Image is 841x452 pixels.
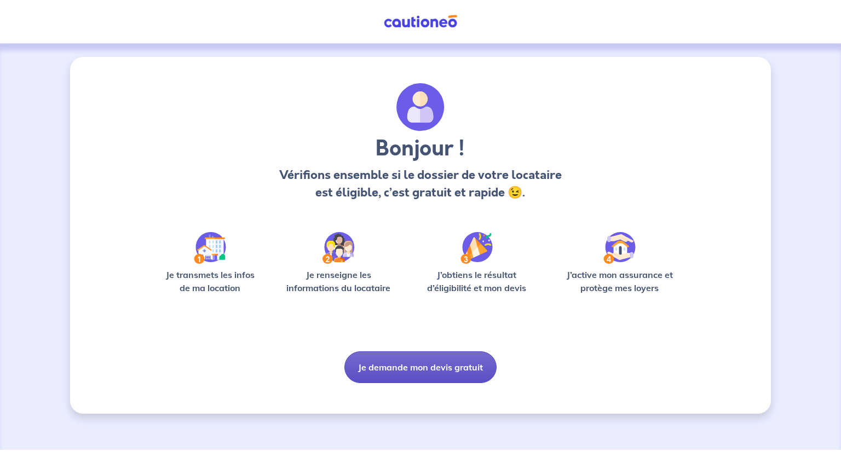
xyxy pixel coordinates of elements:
[460,232,493,264] img: /static/f3e743aab9439237c3e2196e4328bba9/Step-3.svg
[603,232,636,264] img: /static/bfff1cf634d835d9112899e6a3df1a5d/Step-4.svg
[158,268,262,294] p: Je transmets les infos de ma location
[344,351,497,383] button: Je demande mon devis gratuit
[276,166,564,201] p: Vérifions ensemble si le dossier de votre locataire est éligible, c’est gratuit et rapide 😉.
[280,268,398,294] p: Je renseigne les informations du locataire
[322,232,354,264] img: /static/c0a346edaed446bb123850d2d04ad552/Step-2.svg
[276,136,564,162] h3: Bonjour !
[396,83,445,131] img: archivate
[556,268,683,294] p: J’active mon assurance et protège mes loyers
[194,232,226,264] img: /static/90a569abe86eec82015bcaae536bd8e6/Step-1.svg
[415,268,539,294] p: J’obtiens le résultat d’éligibilité et mon devis
[379,15,462,28] img: Cautioneo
